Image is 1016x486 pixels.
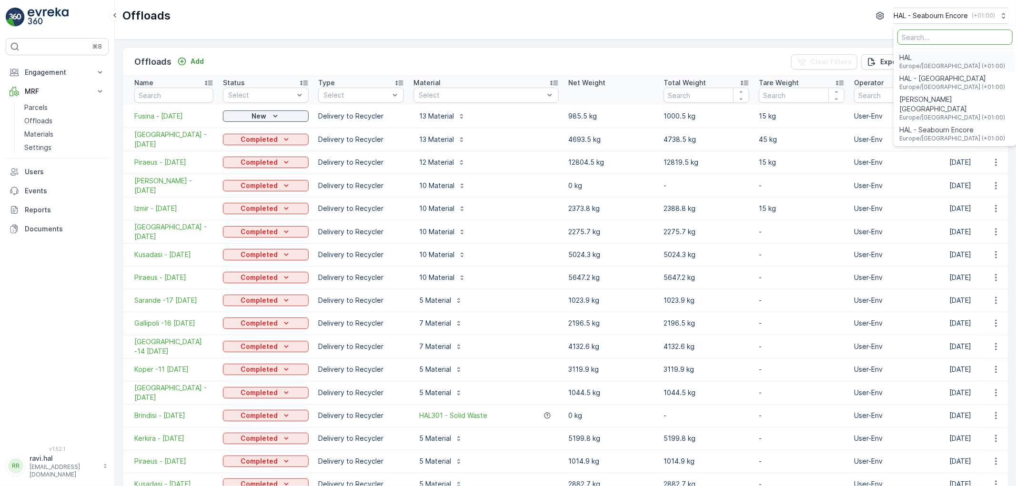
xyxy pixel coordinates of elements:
div: RR [8,458,23,474]
p: Delivery to Recycler [318,456,404,466]
p: 1014.9 kg [568,456,654,466]
p: - [759,434,845,443]
p: 1044.5 kg [664,388,749,397]
span: [GEOGRAPHIC_DATA] - [DATE] [134,222,213,241]
p: 2275.7 kg [664,227,749,237]
p: Delivery to Recycler [318,181,404,190]
a: Settings [20,141,109,154]
button: Completed [223,272,309,283]
p: Tare Weight [759,78,799,88]
p: - [664,181,749,190]
span: [GEOGRAPHIC_DATA] - [DATE] [134,383,213,402]
p: - [759,318,845,328]
p: 7 Material [419,318,451,328]
p: Completed [241,434,278,443]
p: 5 Material [419,296,451,305]
p: Completed [241,158,278,167]
p: 15 kg [759,204,845,213]
button: Completed [223,157,309,168]
input: Search [134,88,213,103]
button: 10 Material [413,270,472,285]
p: Completed [241,135,278,144]
a: Sarande -17 Sept 25 [134,296,213,305]
p: User-Env [854,342,940,351]
p: 5024.3 kg [568,250,654,259]
p: Select [228,90,294,100]
p: User-Env [854,135,940,144]
p: - [664,411,749,420]
button: MRF [6,82,109,101]
p: MRF [25,87,90,96]
span: HAL301 - Solid Waste [419,411,487,420]
span: [GEOGRAPHIC_DATA] -14 [DATE] [134,337,213,356]
button: New [223,110,309,122]
p: 3119.9 kg [568,365,654,374]
input: Search... [897,30,1013,45]
p: HAL - Seabourn Encore [894,11,968,20]
a: Events [6,181,109,200]
p: Offloads [24,116,52,126]
p: User-Env [854,434,940,443]
button: Completed [223,456,309,467]
button: Completed [223,387,309,398]
p: Select [323,90,389,100]
img: logo_light-DOdMpM7g.png [28,8,69,27]
p: Completed [241,296,278,305]
p: - [759,227,845,237]
p: Delivery to Recycler [318,411,404,420]
a: Reports [6,200,109,219]
span: Piraeus - [DATE] [134,158,213,167]
button: 5 Material [413,431,468,446]
p: User-Env [854,296,940,305]
p: ( +01:00 ) [972,12,995,20]
button: 7 Material [413,339,468,354]
p: User-Env [854,227,940,237]
p: Status [223,78,245,88]
a: Kusadasi - 26 Sept 25 [134,250,213,259]
p: 1014.9 kg [664,456,749,466]
button: Completed [223,317,309,329]
p: 5 Material [419,434,451,443]
p: 2196.5 kg [664,318,749,328]
p: - [759,342,845,351]
span: [PERSON_NAME] - [DATE] [134,176,213,195]
p: 5199.8 kg [664,434,749,443]
p: User-Env [854,318,940,328]
button: HAL - Seabourn Encore(+01:00) [894,8,1008,24]
p: Completed [241,181,278,190]
button: 5 Material [413,362,468,377]
button: Completed [223,433,309,444]
button: Completed [223,295,309,306]
p: 5199.8 kg [568,434,654,443]
button: 5 Material [413,293,468,308]
p: Delivery to Recycler [318,204,404,213]
p: Export [880,57,902,67]
p: Delivery to Recycler [318,158,404,167]
p: 4738.5 kg [664,135,749,144]
button: Completed [223,134,309,145]
p: Engagement [25,68,90,77]
p: 10 Material [419,227,454,237]
button: Completed [223,410,309,421]
p: Documents [25,224,105,234]
p: 1023.9 kg [568,296,654,305]
span: Kerkira - [DATE] [134,434,213,443]
p: 4132.6 kg [664,342,749,351]
p: Offloads [122,8,171,23]
button: 10 Material [413,178,472,193]
p: Name [134,78,153,88]
a: Piraeus - 21 Sept 25 [134,273,213,282]
button: Completed [223,341,309,352]
p: - [759,456,845,466]
p: Completed [241,388,278,397]
p: 5647.2 kg [664,273,749,282]
p: User-Env [854,365,940,374]
p: 2196.5 kg [568,318,654,328]
p: Users [25,167,105,177]
p: Materials [24,129,53,139]
p: 2388.8 kg [664,204,749,213]
button: Add [173,56,208,67]
span: Piraeus - [DATE] [134,456,213,466]
a: Kerkira - 5 Sept 25 [134,434,213,443]
p: Material [413,78,441,88]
